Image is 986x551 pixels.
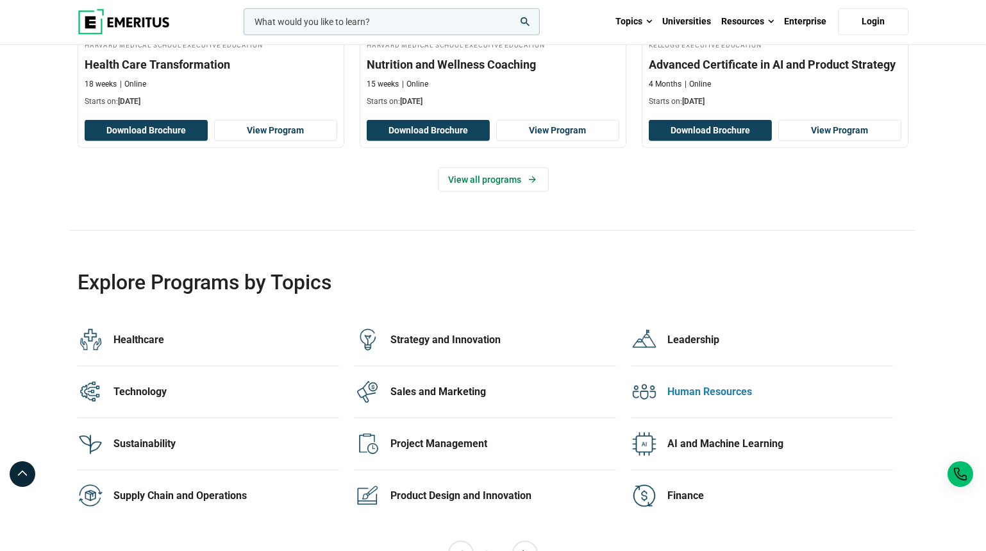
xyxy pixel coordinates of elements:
[355,470,616,521] a: Explore Programmes by Category Product Design and Innovation
[496,120,619,142] a: View Program
[438,167,549,192] a: View all programs
[244,8,540,35] input: woocommerce-product-search-field-0
[355,431,380,457] img: Explore Programmes by Category
[649,120,772,142] button: Download Brochure
[631,483,657,509] img: Explore Programmes by Category
[78,314,339,366] a: Explore Programmes by Category Healthcare
[85,79,117,90] p: 18 weeks
[355,327,380,353] img: Explore Programmes by Category
[682,97,705,106] span: [DATE]
[667,333,893,347] div: Leadership
[631,327,657,353] img: Explore Programmes by Category
[355,418,616,470] a: Explore Programmes by Category Project Management
[214,120,337,142] a: View Program
[78,470,339,521] a: Explore Programmes by Category Supply Chain and Operations
[113,385,339,399] div: Technology
[390,437,616,451] div: Project Management
[649,56,901,72] h3: Advanced Certificate in AI and Product Strategy
[390,489,616,503] div: Product Design and Innovation
[631,470,893,521] a: Explore Programmes by Category Finance
[78,269,825,295] h2: Explore Programs by Topics
[355,366,616,418] a: Explore Programmes by Category Sales and Marketing
[367,56,619,72] h3: Nutrition and Wellness Coaching
[113,437,339,451] div: Sustainability
[78,366,339,418] a: Explore Programmes by Category Technology
[113,333,339,347] div: Healthcare
[118,97,140,106] span: [DATE]
[631,366,893,418] a: Explore Programmes by Category Human Resources
[400,97,422,106] span: [DATE]
[390,385,616,399] div: Sales and Marketing
[355,314,616,366] a: Explore Programmes by Category Strategy and Innovation
[85,56,337,72] h3: Health Care Transformation
[631,379,657,405] img: Explore Programmes by Category
[78,483,103,509] img: Explore Programmes by Category
[667,489,893,503] div: Finance
[649,79,681,90] p: 4 Months
[85,96,337,107] p: Starts on:
[85,120,208,142] button: Download Brochure
[120,79,146,90] p: Online
[78,379,103,405] img: Explore Programmes by Category
[649,96,901,107] p: Starts on:
[78,418,339,470] a: Explore Programmes by Category Sustainability
[667,437,893,451] div: AI and Machine Learning
[367,79,399,90] p: 15 weeks
[402,79,428,90] p: Online
[631,431,657,457] img: Explore Programmes by Category
[367,96,619,107] p: Starts on:
[631,418,893,470] a: Explore Programmes by Category AI and Machine Learning
[390,333,616,347] div: Strategy and Innovation
[355,379,380,405] img: Explore Programmes by Category
[78,327,103,353] img: Explore Programmes by Category
[631,314,893,366] a: Explore Programmes by Category Leadership
[355,483,380,509] img: Explore Programmes by Category
[778,120,901,142] a: View Program
[113,489,339,503] div: Supply Chain and Operations
[667,385,893,399] div: Human Resources
[838,8,908,35] a: Login
[78,431,103,457] img: Explore Programmes by Category
[685,79,711,90] p: Online
[367,120,490,142] button: Download Brochure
